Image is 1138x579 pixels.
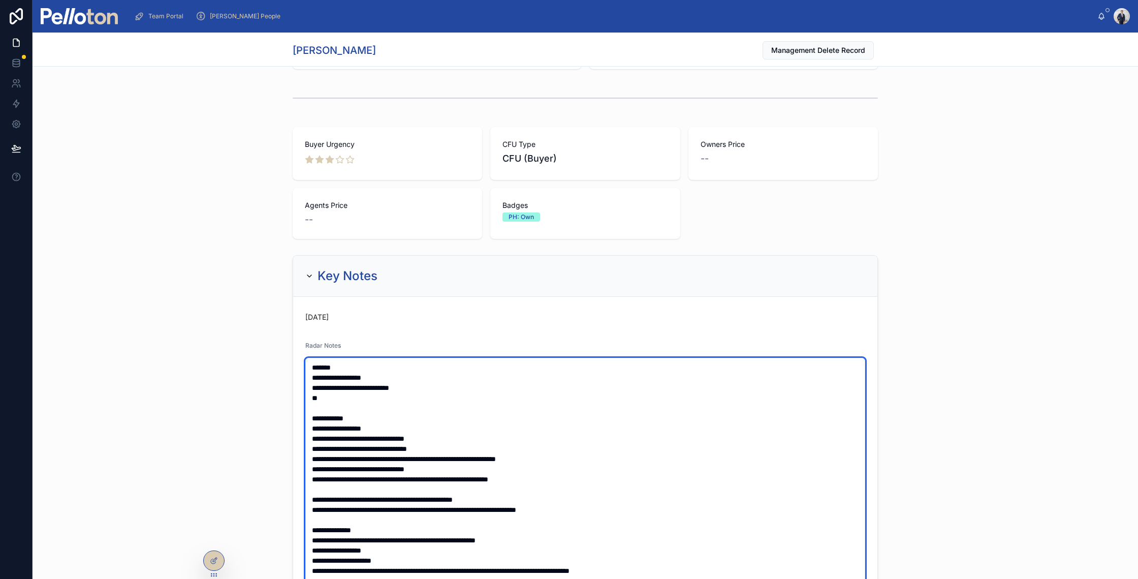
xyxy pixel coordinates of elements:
span: CFU (Buyer) [502,151,668,166]
button: Management Delete Record [763,41,874,59]
span: Buyer Urgency [305,139,470,149]
span: Team Portal [148,12,183,20]
p: [DATE] [305,312,329,322]
span: -- [305,212,313,227]
a: [PERSON_NAME] People [193,7,288,25]
span: Radar Notes [305,342,341,349]
span: CFU Type [502,139,668,149]
img: App logo [41,8,118,24]
span: Badges [502,200,668,210]
h1: [PERSON_NAME] [293,43,376,57]
span: Owners Price [701,139,866,149]
div: scrollable content [126,5,1097,27]
span: -- [701,151,709,166]
h2: Key Notes [318,268,377,284]
span: Agents Price [305,200,470,210]
a: Team Portal [131,7,191,25]
div: PH: Own [509,212,534,222]
span: Management Delete Record [771,45,865,55]
span: [PERSON_NAME] People [210,12,280,20]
